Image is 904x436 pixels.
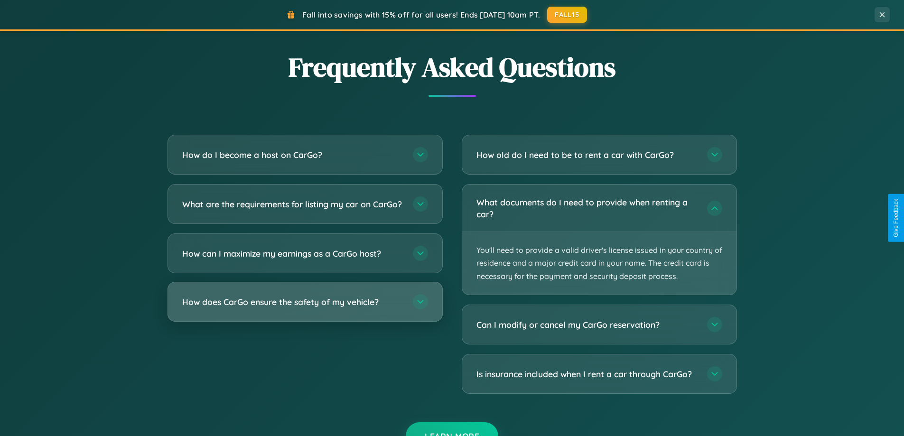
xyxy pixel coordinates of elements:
[893,199,899,237] div: Give Feedback
[476,319,698,331] h3: Can I modify or cancel my CarGo reservation?
[462,232,736,295] p: You'll need to provide a valid driver's license issued in your country of residence and a major c...
[476,368,698,380] h3: Is insurance included when I rent a car through CarGo?
[476,149,698,161] h3: How old do I need to be to rent a car with CarGo?
[302,10,540,19] span: Fall into savings with 15% off for all users! Ends [DATE] 10am PT.
[182,149,403,161] h3: How do I become a host on CarGo?
[182,248,403,260] h3: How can I maximize my earnings as a CarGo host?
[182,296,403,308] h3: How does CarGo ensure the safety of my vehicle?
[476,196,698,220] h3: What documents do I need to provide when renting a car?
[168,49,737,85] h2: Frequently Asked Questions
[547,7,587,23] button: FALL15
[182,198,403,210] h3: What are the requirements for listing my car on CarGo?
